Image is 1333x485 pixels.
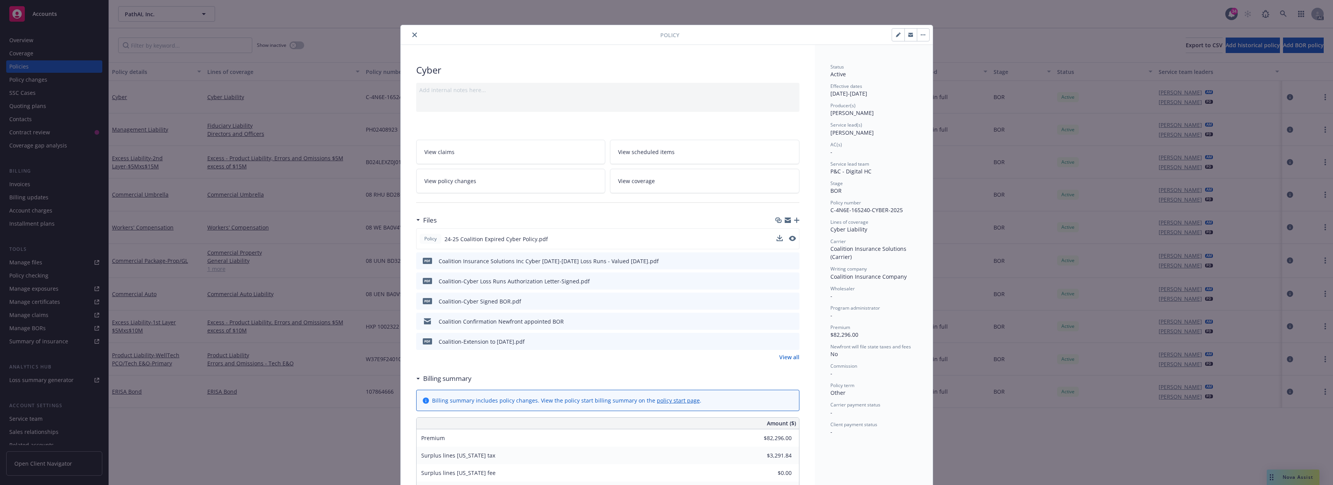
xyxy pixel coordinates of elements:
[789,235,796,243] button: preview file
[746,432,796,444] input: 0.00
[777,277,783,285] button: download file
[610,140,799,164] a: View scheduled items
[423,278,432,284] span: pdf
[423,298,432,304] span: pdf
[789,277,796,285] button: preview file
[789,297,796,305] button: preview file
[830,331,858,338] span: $82,296.00
[423,235,438,242] span: Policy
[657,397,700,404] a: policy start page
[416,63,799,77] div: Cyber
[830,225,917,233] div: Cyber Liability
[789,317,796,326] button: preview file
[830,285,855,292] span: Wholesaler
[777,338,783,346] button: download file
[830,409,832,416] span: -
[830,292,832,300] span: -
[789,257,796,265] button: preview file
[830,199,861,206] span: Policy number
[830,266,867,272] span: Writing company
[439,277,590,285] div: Coalition-Cyber Loss Runs Authorization Letter-Signed.pdf
[830,122,862,128] span: Service lead(s)
[777,235,783,241] button: download file
[423,338,432,344] span: pdf
[432,396,701,404] div: Billing summary includes policy changes. View the policy start billing summary on the .
[830,148,832,156] span: -
[830,350,838,358] span: No
[777,297,783,305] button: download file
[830,187,842,194] span: BOR
[830,324,850,331] span: Premium
[830,273,907,280] span: Coalition Insurance Company
[789,236,796,241] button: preview file
[424,177,476,185] span: View policy changes
[830,180,843,187] span: Stage
[777,235,783,243] button: download file
[423,215,437,225] h3: Files
[423,258,432,264] span: pdf
[419,86,796,94] div: Add internal notes here...
[410,30,419,39] button: close
[777,257,783,265] button: download file
[423,374,472,384] h3: Billing summary
[444,235,548,243] span: 24-25 Coalition Expired Cyber Policy.pdf
[830,129,874,136] span: [PERSON_NAME]
[830,206,903,214] span: C-4N6E-165240-CYBER-2025
[830,83,917,98] div: [DATE] - [DATE]
[830,312,832,319] span: -
[830,370,832,377] span: -
[777,317,783,326] button: download file
[416,374,472,384] div: Billing summary
[779,353,799,361] a: View all
[830,63,844,70] span: Status
[421,469,496,476] span: Surplus lines [US_STATE] fee
[416,140,606,164] a: View claims
[439,338,525,346] div: Coalition-Extension to [DATE].pdf
[830,245,908,260] span: Coalition Insurance Solutions (Carrier)
[830,401,880,408] span: Carrier payment status
[767,419,796,427] span: Amount ($)
[416,215,437,225] div: Files
[421,452,495,459] span: Surplus lines [US_STATE] tax
[746,467,796,479] input: 0.00
[830,109,874,117] span: [PERSON_NAME]
[830,219,868,225] span: Lines of coverage
[789,338,796,346] button: preview file
[830,83,862,89] span: Effective dates
[830,382,854,389] span: Policy term
[830,343,911,350] span: Newfront will file state taxes and fees
[746,450,796,461] input: 0.00
[618,177,655,185] span: View coverage
[830,389,846,396] span: Other
[830,421,877,428] span: Client payment status
[830,238,846,245] span: Carrier
[421,434,445,442] span: Premium
[439,297,521,305] div: Coalition-Cyber Signed BOR.pdf
[830,363,857,369] span: Commission
[830,168,871,175] span: P&C - Digital HC
[416,169,606,193] a: View policy changes
[439,257,659,265] div: Coalition Insurance Solutions Inc Cyber [DATE]-[DATE] Loss Runs - Valued [DATE].pdf
[610,169,799,193] a: View coverage
[830,428,832,435] span: -
[439,317,564,326] div: Coalition Confirmation Newfront appointed BOR
[830,70,846,78] span: Active
[830,141,842,148] span: AC(s)
[618,148,675,156] span: View scheduled items
[830,102,856,109] span: Producer(s)
[830,161,869,167] span: Service lead team
[660,31,679,39] span: Policy
[830,305,880,311] span: Program administrator
[424,148,455,156] span: View claims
